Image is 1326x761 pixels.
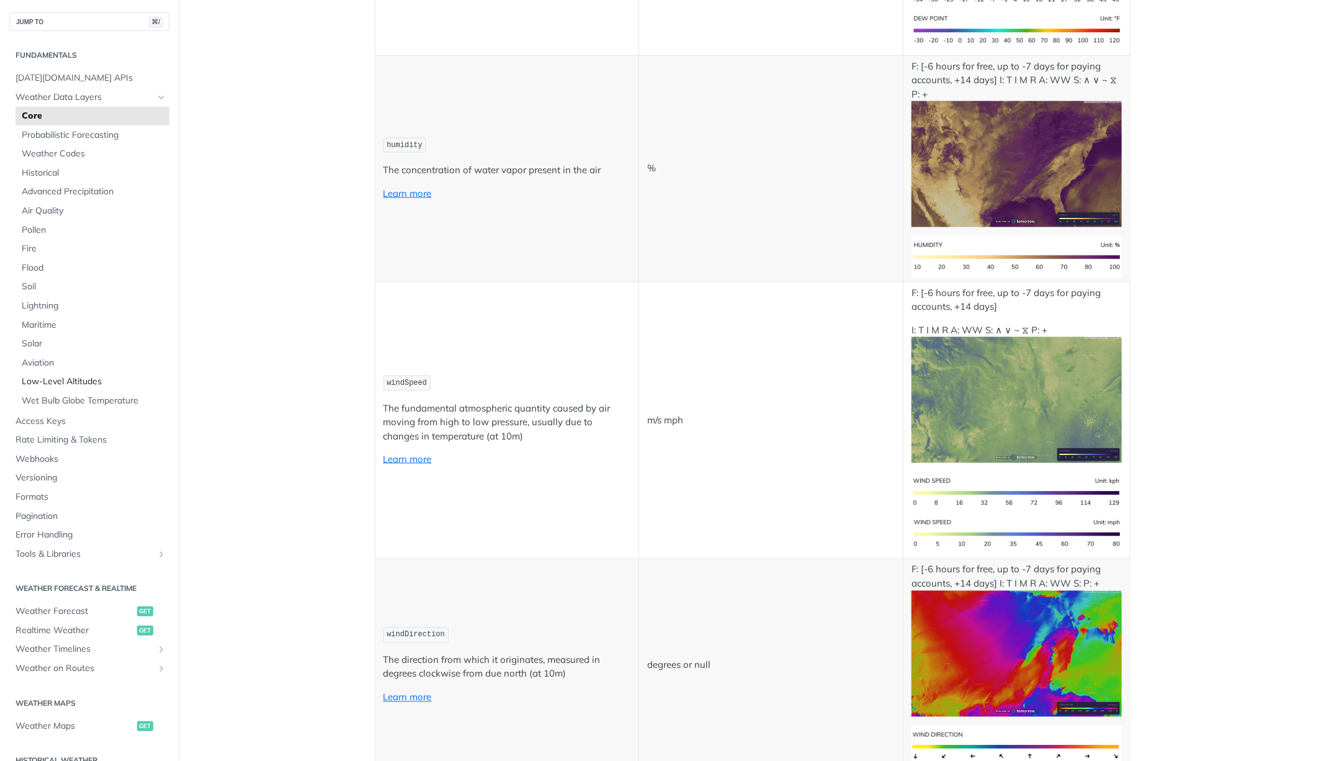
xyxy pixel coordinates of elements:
a: Historical [16,164,169,182]
a: Rate Limiting & Tokens [9,431,169,449]
span: Flood [22,262,166,274]
a: Weather Data LayersHide subpages for Weather Data Layers [9,88,169,107]
p: The concentration of water vapor present in the air [383,163,631,178]
a: Access Keys [9,412,169,431]
span: Weather Timelines [16,643,153,655]
a: Fire [16,240,169,258]
span: Expand image [912,250,1121,262]
span: Versioning [16,472,166,484]
span: windDirection [387,631,445,639]
span: Webhooks [16,453,166,466]
span: Formats [16,491,166,503]
span: get [137,626,153,636]
a: Soil [16,277,169,296]
button: JUMP TO⌘/ [9,12,169,31]
a: Weather Mapsget [9,717,169,736]
a: Tools & LibrariesShow subpages for Tools & Libraries [9,545,169,564]
p: m/s mph [647,413,895,428]
a: [DATE][DOMAIN_NAME] APIs [9,69,169,88]
span: Weather Forecast [16,605,134,618]
span: get [137,606,153,616]
span: Weather on Routes [16,662,153,675]
a: Advanced Precipitation [16,182,169,201]
span: Lightning [22,300,166,312]
button: Show subpages for Weather on Routes [156,664,166,673]
button: Hide subpages for Weather Data Layers [156,92,166,102]
span: Fire [22,243,166,255]
span: Low-Level Altitudes [22,376,166,388]
a: Solar [16,335,169,353]
p: I: T I M R A: WW S: ∧ ∨ ~ ⧖ P: + [912,323,1121,463]
span: Wet Bulb Globe Temperature [22,395,166,407]
p: The direction from which it originates, measured in degrees clockwise from due north (at 10m) [383,654,631,682]
a: Formats [9,488,169,507]
span: Expand image [912,24,1121,35]
button: Show subpages for Tools & Libraries [156,549,166,559]
span: [DATE][DOMAIN_NAME] APIs [16,72,166,84]
span: Expand image [912,157,1121,169]
span: Air Quality [22,205,166,217]
h2: Weather Maps [9,698,169,709]
a: Versioning [9,469,169,487]
a: Weather Codes [16,145,169,163]
span: Weather Maps [16,720,134,732]
span: Pollen [22,224,166,236]
a: Flood [16,259,169,277]
span: Expand image [912,393,1121,405]
span: Probabilistic Forecasting [22,129,166,142]
a: Weather on RoutesShow subpages for Weather on Routes [9,659,169,678]
span: windSpeed [387,379,427,387]
span: Solar [22,338,166,350]
a: Core [16,107,169,125]
span: Error Handling [16,529,166,541]
a: Low-Level Altitudes [16,372,169,391]
a: Weather TimelinesShow subpages for Weather Timelines [9,640,169,659]
span: Tools & Libraries [16,548,153,561]
span: Expand image [912,528,1121,539]
span: get [137,721,153,731]
a: Maritime [16,316,169,335]
span: Soil [22,281,166,293]
span: Expand image [912,647,1121,659]
p: The fundamental atmospheric quantity caused by air moving from high to low pressure, usually due ... [383,402,631,444]
span: Historical [22,167,166,179]
span: Weather Data Layers [16,91,153,104]
span: Expand image [912,486,1121,498]
p: F: [-6 hours for free, up to -7 days for paying accounts, +14 days] [912,286,1121,314]
span: Advanced Precipitation [22,186,166,198]
span: Expand image [912,740,1121,752]
a: Weather Forecastget [9,602,169,621]
a: Error Handling [9,526,169,544]
a: Webhooks [9,450,169,469]
h2: Fundamentals [9,50,169,61]
a: Learn more [383,691,432,703]
a: Lightning [16,297,169,315]
a: Air Quality [16,202,169,220]
span: Pagination [16,510,166,523]
button: Show subpages for Weather Timelines [156,644,166,654]
a: Wet Bulb Globe Temperature [16,392,169,410]
p: degrees or null [647,659,895,673]
span: Maritime [22,319,166,331]
h2: Weather Forecast & realtime [9,583,169,594]
span: Access Keys [16,415,166,428]
span: Rate Limiting & Tokens [16,434,166,446]
span: ⌘/ [149,17,163,27]
a: Learn more [383,187,432,199]
a: Learn more [383,453,432,465]
p: F: [-6 hours for free, up to -7 days for paying accounts, +14 days] I: T I M R A: WW S: P: + [912,563,1121,717]
span: Realtime Weather [16,624,134,637]
p: % [647,161,895,176]
span: Core [22,110,166,122]
span: humidity [387,141,423,150]
a: Probabilistic Forecasting [16,126,169,145]
span: Aviation [22,357,166,369]
span: Weather Codes [22,148,166,160]
a: Realtime Weatherget [9,621,169,640]
a: Aviation [16,354,169,372]
a: Pollen [16,221,169,240]
a: Pagination [9,507,169,526]
p: F: [-6 hours for free, up to -7 days for paying accounts, +14 days] I: T I M R A: WW S: ∧ ∨ ~ ⧖ P: + [912,60,1121,227]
